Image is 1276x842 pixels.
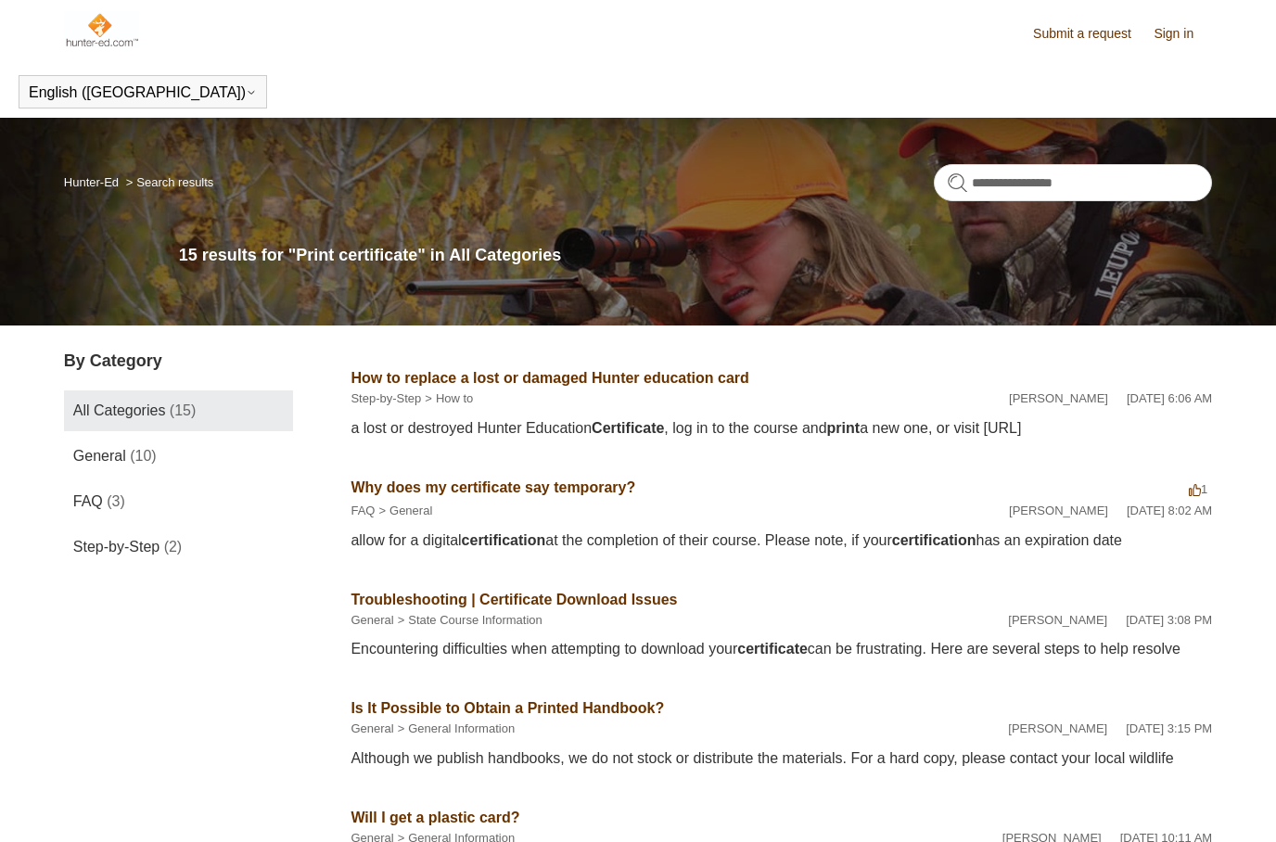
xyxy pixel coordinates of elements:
span: Step-by-Step [73,539,159,555]
a: General (10) [64,436,294,477]
span: General [73,448,126,464]
h1: 15 results for "Print certificate" in All Categories [179,243,1213,268]
li: Search results [122,175,214,189]
time: 07/28/2022, 06:06 [1127,391,1212,405]
a: Is It Possible to Obtain a Printed Handbook? [351,700,664,716]
em: certification [462,532,546,548]
span: (2) [164,539,183,555]
a: General [351,721,393,735]
img: Hunter-Ed Help Center home page [64,11,139,48]
div: Although we publish handbooks, we do not stock or distribute the materials. For a hard copy, plea... [351,747,1212,770]
span: FAQ [73,493,103,509]
li: Hunter-Ed [64,175,122,189]
a: FAQ [351,504,375,517]
time: 07/28/2022, 08:02 [1127,504,1212,517]
li: FAQ [351,502,375,520]
li: State Course Information [394,611,542,630]
span: All Categories [73,402,166,418]
li: [PERSON_NAME] [1009,502,1108,520]
span: (10) [130,448,156,464]
a: State Course Information [408,613,542,627]
li: [PERSON_NAME] [1008,611,1107,630]
li: General Information [394,720,516,738]
li: [PERSON_NAME] [1008,720,1107,738]
time: 02/12/2024, 15:15 [1126,721,1212,735]
em: certification [892,532,976,548]
span: (15) [170,402,196,418]
em: print [827,420,861,436]
button: English ([GEOGRAPHIC_DATA]) [29,84,257,101]
a: All Categories (15) [64,390,294,431]
li: General [351,720,393,738]
div: Encountering difficulties when attempting to download your can be frustrating. Here are several s... [351,638,1212,660]
a: General Information [408,721,515,735]
li: Step-by-Step [351,389,421,408]
time: 02/12/2024, 15:08 [1126,613,1212,627]
li: General [375,502,432,520]
a: Step-by-Step (2) [64,527,294,568]
li: [PERSON_NAME] [1009,389,1108,408]
div: Chat Support [1156,780,1263,828]
h3: By Category [64,349,294,374]
em: certificate [737,641,808,657]
a: Submit a request [1033,24,1150,44]
a: Will I get a plastic card? [351,810,519,825]
span: (3) [107,493,125,509]
li: How to [421,389,473,408]
a: Step-by-Step [351,391,421,405]
a: How to replace a lost or damaged Hunter education card [351,370,748,386]
a: General [389,504,432,517]
div: allow for a digital at the completion of their course. Please note, if your has an expiration date [351,529,1212,552]
a: FAQ (3) [64,481,294,522]
div: a lost or destroyed Hunter Education , log in to the course and a new one, or visit [URL] [351,417,1212,440]
a: Why does my certificate say temporary? [351,479,635,495]
a: How to [436,391,473,405]
em: Certificate [592,420,664,436]
a: Hunter-Ed [64,175,119,189]
input: Search [934,164,1212,201]
a: Sign in [1154,24,1212,44]
li: General [351,611,393,630]
span: 1 [1189,482,1207,496]
a: Troubleshooting | Certificate Download Issues [351,592,677,607]
a: General [351,613,393,627]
